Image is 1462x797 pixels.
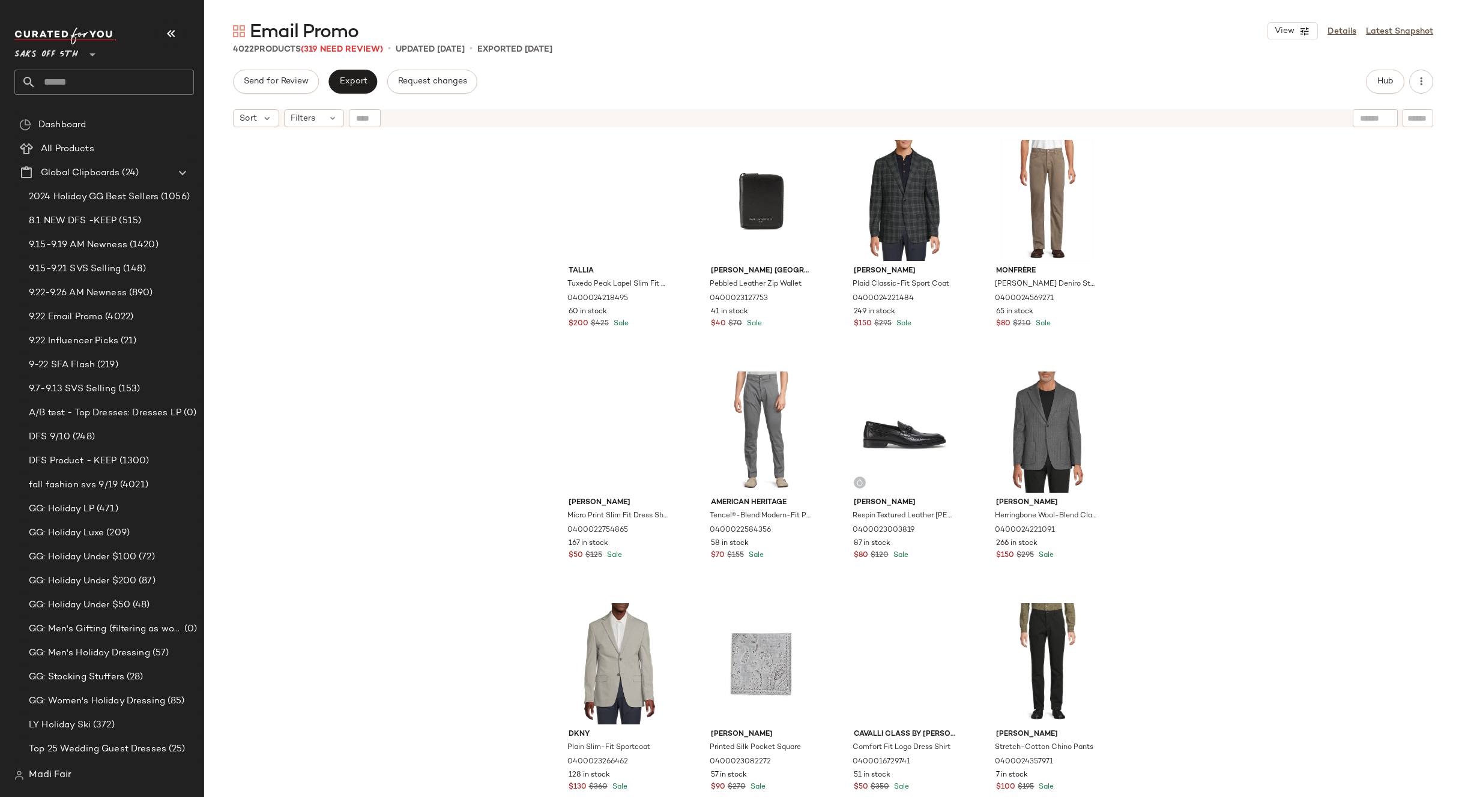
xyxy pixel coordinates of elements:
[996,770,1028,781] span: 7 in stock
[29,622,182,636] span: GG: Men's Gifting (filtering as women's)
[996,498,1098,508] span: [PERSON_NAME]
[710,525,771,536] span: 0400022584356
[29,286,127,300] span: 9.22-9.26 AM Newness
[996,266,1098,277] span: Monfrère
[854,266,955,277] span: [PERSON_NAME]
[29,214,116,228] span: 8.1 NEW DFS -KEEP
[233,43,383,56] div: Products
[711,498,812,508] span: American Heritage
[29,526,104,540] span: GG: Holiday Luxe
[996,550,1014,561] span: $150
[29,190,159,204] span: 2024 Holiday GG Best Sellers
[711,319,726,329] span: $40
[871,782,889,793] span: $350
[1036,552,1054,559] span: Sale
[181,406,196,420] span: (0)
[996,729,1098,740] span: [PERSON_NAME]
[29,238,127,252] span: 9.15-9.19 AM Newness
[710,511,811,522] span: Tencel®-Blend Modern-Fit Pants
[14,28,116,44] img: cfy_white_logo.C9jOOHJF.svg
[95,358,118,372] span: (219)
[569,498,670,508] span: [PERSON_NAME]
[1366,70,1404,94] button: Hub
[711,782,725,793] span: $90
[250,20,358,44] span: Email Promo
[29,358,95,372] span: 9-22 SFA Flash
[569,782,587,793] span: $130
[585,550,602,561] span: $125
[710,757,771,768] span: 0400023082272
[328,70,377,94] button: Export
[610,783,627,791] span: Sale
[605,552,622,559] span: Sale
[14,771,24,780] img: svg%3e
[396,43,465,56] p: updated [DATE]
[710,293,768,304] span: 0400023127753
[117,454,150,468] span: (1300)
[14,41,78,62] span: Saks OFF 5TH
[844,371,965,493] img: 0400023003819_BLACK
[1267,22,1318,40] button: View
[569,550,583,561] span: $50
[1018,782,1034,793] span: $195
[29,742,166,756] span: Top 25 Wedding Guest Dresses
[29,646,150,660] span: GG: Men's Holiday Dressing
[710,279,802,290] span: Pebbled Leather Zip Wallet
[894,320,911,328] span: Sale
[29,430,70,444] span: DFS 9/10
[38,118,86,132] span: Dashboard
[1366,25,1433,38] a: Latest Snapshot
[41,142,94,156] span: All Products
[136,574,156,588] span: (87)
[854,538,890,549] span: 87 in stock
[29,454,117,468] span: DFS Product - KEEP
[119,166,139,180] span: (24)
[996,307,1033,317] span: 65 in stock
[233,70,319,94] button: Send for Review
[567,742,650,753] span: Plain Slim-Fit Sportcoat
[41,166,119,180] span: Global Clipboards
[29,550,136,564] span: GG: Holiday Under $100
[854,770,890,781] span: 51 in stock
[477,43,552,56] p: Exported [DATE]
[854,550,868,561] span: $80
[91,718,115,732] span: (372)
[118,334,137,348] span: (21)
[986,371,1107,493] img: 0400024221091_MEDIUMGREY
[853,511,954,522] span: Respin Textured Leather [PERSON_NAME] Loafers
[397,77,467,86] span: Request changes
[853,279,949,290] span: Plaid Classic-Fit Sport Coat
[233,25,245,37] img: svg%3e
[711,770,747,781] span: 57 in stock
[29,382,116,396] span: 9.7-9.13 SVS Selling
[854,782,868,793] span: $50
[1033,320,1051,328] span: Sale
[567,293,628,304] span: 0400024218495
[854,729,955,740] span: Cavalli Class by [PERSON_NAME]
[130,598,150,612] span: (48)
[854,307,895,317] span: 249 in stock
[116,214,141,228] span: (515)
[29,478,118,492] span: fall fashion svs 9/19
[986,140,1107,261] img: 0400024569271_ASPHALT
[70,430,95,444] span: (248)
[727,550,744,561] span: $155
[995,742,1093,753] span: Stretch-Cotton Chino Pants
[996,319,1010,329] span: $80
[567,757,628,768] span: 0400023266462
[853,525,914,536] span: 0400023003819
[701,140,822,261] img: 0400023127753_BLACK
[136,550,155,564] span: (72)
[388,42,391,56] span: •
[567,279,669,290] span: Tuxedo Peak Lapel Slim Fit Suit
[995,511,1096,522] span: Herringbone Wool-Blend Classic-Fit Sport Coat
[996,782,1015,793] span: $100
[853,293,914,304] span: 0400024221484
[127,238,159,252] span: (1420)
[711,550,725,561] span: $70
[996,538,1038,549] span: 266 in stock
[470,42,473,56] span: •
[29,334,118,348] span: 9.22 Influencer Picks
[1274,26,1294,36] span: View
[874,319,892,329] span: $295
